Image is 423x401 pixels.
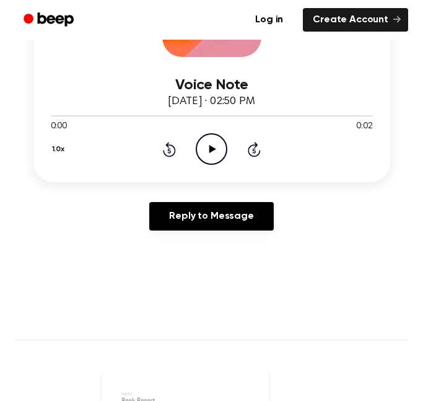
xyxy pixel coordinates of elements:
a: Log in [243,6,295,34]
a: Beep [15,8,85,32]
a: Reply to Message [149,202,273,231]
a: Create Account [303,8,408,32]
span: [DATE] · 02:50 PM [168,96,255,107]
button: 1.0x [51,139,69,160]
span: 0:00 [51,120,67,133]
h3: Voice Note [51,77,373,94]
span: 0:02 [356,120,372,133]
